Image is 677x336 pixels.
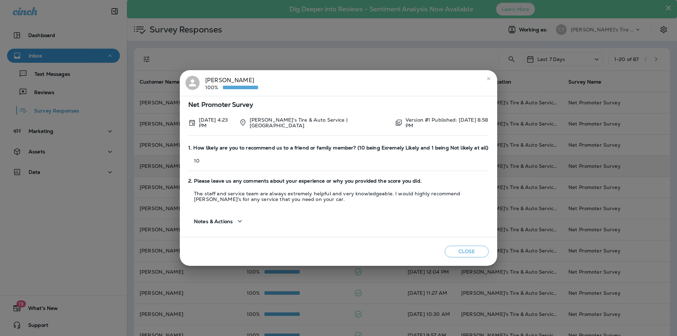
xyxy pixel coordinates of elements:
[188,211,250,231] button: Notes & Actions
[250,117,389,128] p: [PERSON_NAME]'s Tire & Auto Service | [GEOGRAPHIC_DATA]
[188,178,489,184] span: 2. Please leave us any comments about your experience or why you provided the score you did.
[188,145,489,151] span: 1. How likely are you to recommend us to a friend or family member? (10 being Exremely Likely and...
[205,85,223,90] p: 100%
[188,158,489,164] p: 10
[405,117,489,128] p: Version #1 Published: [DATE] 8:58 PM
[445,246,489,257] button: Close
[194,219,233,225] span: Notes & Actions
[199,117,233,128] p: Oct 8, 2025 4:23 PM
[205,76,258,91] div: [PERSON_NAME]
[188,191,489,202] p: The staff and service team are always extremely helpful and very knowledgeable. I would highly re...
[483,73,494,84] button: close
[188,102,489,108] span: Net Promoter Survey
